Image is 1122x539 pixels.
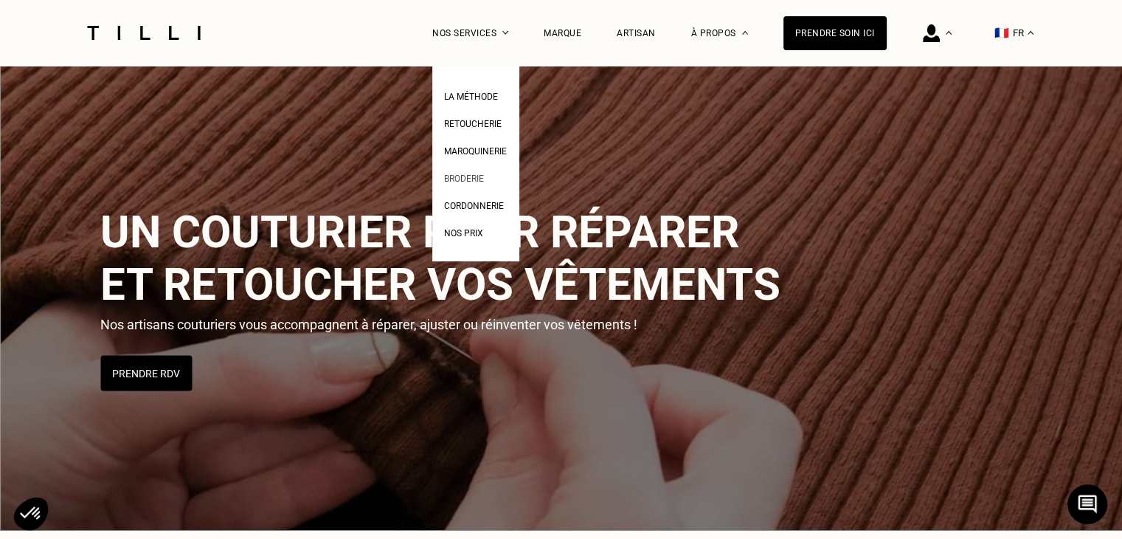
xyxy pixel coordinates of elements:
[1028,31,1033,35] img: menu déroulant
[100,317,647,332] p: Nos artisans couturiers vous accompagnent à réparer, ajuster ou réinventer vos vêtements !
[444,146,507,157] span: Maroquinerie
[100,206,739,258] span: Un couturier pour réparer
[100,356,192,391] button: Prendre RDV
[502,31,508,35] img: Menu déroulant
[544,28,581,38] a: Marque
[444,119,502,129] span: Retoucherie
[444,169,484,185] a: Broderie
[444,228,483,238] span: Nos prix
[444,92,498,102] span: La Méthode
[994,26,1009,40] span: 🇫🇷
[923,24,940,42] img: icône connexion
[444,87,498,103] a: La Méthode
[783,16,887,50] a: Prendre soin ici
[742,31,748,35] img: Menu déroulant à propos
[444,142,507,157] a: Maroquinerie
[444,114,502,130] a: Retoucherie
[82,26,206,40] img: Logo du service de couturière Tilli
[946,31,952,35] img: Menu déroulant
[444,224,483,239] a: Nos prix
[444,174,484,184] span: Broderie
[444,196,504,212] a: Cordonnerie
[617,28,656,38] a: Artisan
[444,201,504,211] span: Cordonnerie
[100,258,780,311] span: et retoucher vos vêtements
